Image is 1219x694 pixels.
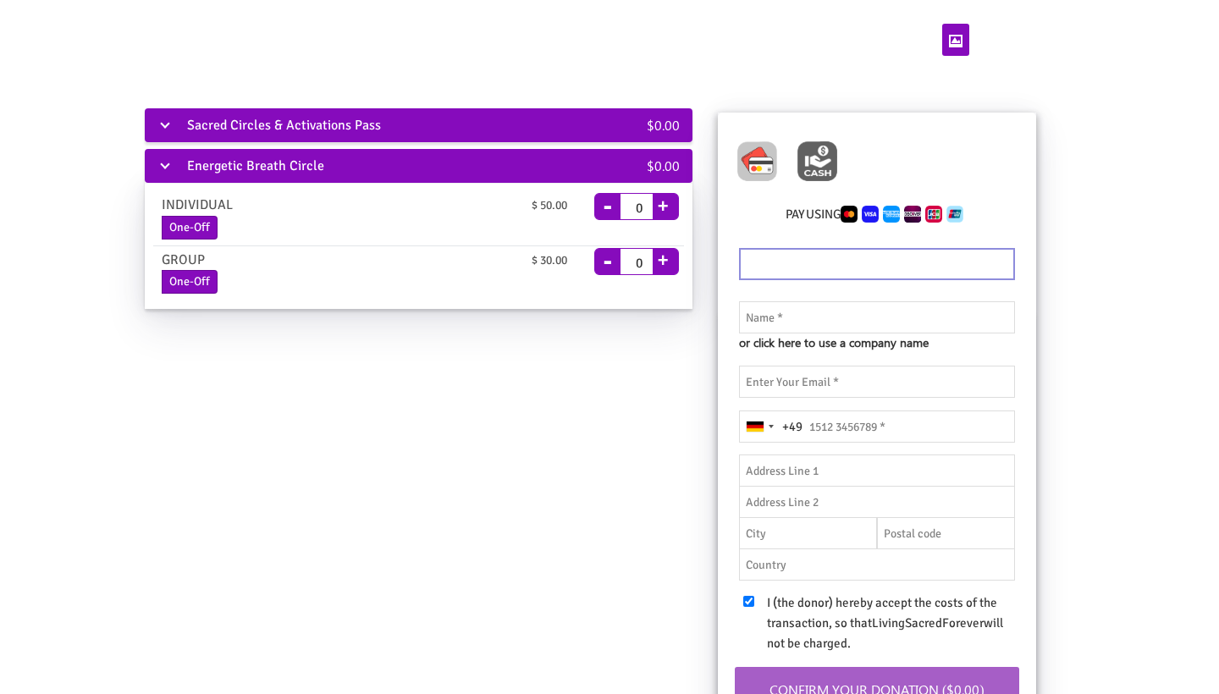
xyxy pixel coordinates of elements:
[739,410,1015,443] input: 1512 3456789 *
[739,517,877,549] input: City
[872,615,984,631] span: LivingSacredForever
[739,486,1015,518] input: Address Line 2
[877,517,1015,549] input: Postal code
[797,141,837,181] img: Cash
[647,116,680,134] span: $0.00
[162,270,218,294] label: One-Off
[883,206,900,223] img: CardCollection4.png
[595,183,621,207] button: -
[744,250,1010,282] iframe: Secure card payment input frame
[145,108,584,142] div: Sacred Circles & Activations Pass
[767,595,1003,651] span: I (the donor) hereby accept the costs of the transaction, so that will not be charged.
[647,157,680,174] span: $0.00
[653,245,674,269] button: +
[740,411,803,442] button: Selected country
[739,454,1015,487] input: Address Line 1
[595,238,621,262] button: -
[735,205,1019,231] h6: Pay using
[782,417,803,437] div: +49
[145,149,584,183] div: Energetic Breath Circle
[925,206,942,223] img: CardCollection6.png
[162,216,218,240] label: One-Off
[739,548,1015,581] input: Country
[841,206,858,223] img: CardCollection2.png
[946,206,963,223] img: CardCollection7.png
[739,366,1015,398] input: Enter Your Email *
[739,301,1015,333] input: Name *
[862,206,879,223] img: CardCollection3.png
[904,206,921,223] img: CardCollection5.png
[739,333,929,352] span: or click here to use a company name
[532,251,567,270] span: $ 30.00
[149,250,440,271] div: GROUP
[737,141,777,181] img: CardCollection
[149,195,440,216] div: INDIVIDUAL
[532,196,567,215] span: $ 50.00
[653,191,674,215] button: +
